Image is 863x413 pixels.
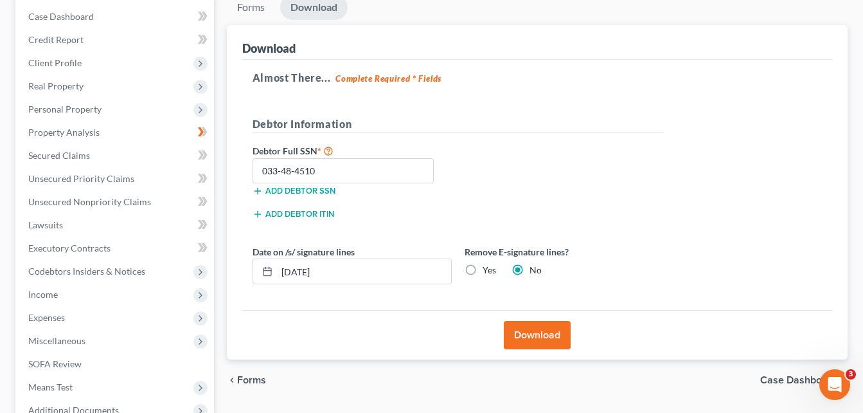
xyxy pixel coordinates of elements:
a: Unsecured Priority Claims [18,167,214,190]
h5: Debtor Information [253,116,664,133]
span: Real Property [28,80,84,91]
span: Property Analysis [28,127,100,138]
label: Date on /s/ signature lines [253,245,355,259]
input: MM/DD/YYYY [277,259,451,284]
h5: Almost There... [253,70,822,86]
a: Unsecured Nonpriority Claims [18,190,214,214]
span: Miscellaneous [28,335,85,346]
button: chevron_left Forms [227,375,283,385]
label: No [529,264,542,277]
span: Credit Report [28,34,84,45]
strong: Complete Required * Fields [335,73,441,84]
label: Debtor Full SSN [246,143,458,158]
span: Unsecured Priority Claims [28,173,134,184]
span: Means Test [28,381,73,392]
a: SOFA Review [18,353,214,376]
label: Remove E-signature lines? [465,245,664,259]
span: Forms [237,375,266,385]
span: Expenses [28,312,65,323]
span: Lawsuits [28,219,63,230]
span: SOFA Review [28,358,82,369]
a: Case Dashboard chevron_right [760,375,848,385]
label: Yes [483,264,496,277]
span: Secured Claims [28,150,90,161]
i: chevron_left [227,375,237,385]
a: Secured Claims [18,144,214,167]
span: Case Dashboard [760,375,837,385]
span: Client Profile [28,57,82,68]
iframe: Intercom live chat [819,369,850,400]
span: Case Dashboard [28,11,94,22]
span: Unsecured Nonpriority Claims [28,196,151,207]
button: Add debtor ITIN [253,209,334,219]
span: Codebtors Insiders & Notices [28,266,145,277]
a: Credit Report [18,28,214,51]
a: Lawsuits [18,214,214,237]
span: Executory Contracts [28,243,111,253]
button: Download [504,321,571,349]
div: Download [242,41,296,56]
span: Income [28,289,58,300]
a: Executory Contracts [18,237,214,260]
button: Add debtor SSN [253,186,335,196]
span: Personal Property [28,104,102,115]
a: Case Dashboard [18,5,214,28]
a: Property Analysis [18,121,214,144]
span: 3 [846,369,856,380]
input: XXX-XX-XXXX [253,158,434,184]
